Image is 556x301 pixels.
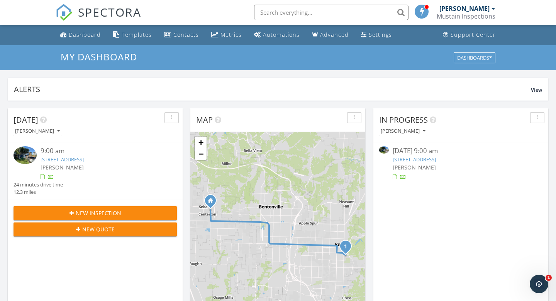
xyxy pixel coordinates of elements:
[15,128,60,134] div: [PERSON_NAME]
[110,28,155,42] a: Templates
[546,275,552,281] span: 1
[61,50,137,63] span: My Dashboard
[393,164,436,171] span: [PERSON_NAME]
[41,156,84,163] a: [STREET_ADDRESS]
[14,146,177,196] a: 9:00 am [STREET_ADDRESS] [PERSON_NAME] 24 minutes drive time 12.3 miles
[251,28,303,42] a: Automations (Basic)
[208,28,245,42] a: Metrics
[531,87,542,93] span: View
[122,31,152,38] div: Templates
[437,12,495,20] div: Mustain Inspections
[393,146,529,156] div: [DATE] 9:00 am
[14,126,61,137] button: [PERSON_NAME]
[379,146,542,181] a: [DATE] 9:00 am [STREET_ADDRESS] [PERSON_NAME]
[220,31,242,38] div: Metrics
[56,4,73,21] img: The Best Home Inspection Software - Spectora
[369,31,392,38] div: Settings
[78,4,141,20] span: SPECTORA
[14,146,37,164] img: 9539377%2Freports%2F80c07215-7e54-4d09-839d-c8450a68975b%2Fcover_photos%2Fn0c02BGOFZJlByTV7970%2F...
[530,275,548,293] iframe: Intercom live chat
[320,31,349,38] div: Advanced
[14,222,177,236] button: New Quote
[379,146,389,154] img: 9539377%2Freports%2F80c07215-7e54-4d09-839d-c8450a68975b%2Fcover_photos%2Fn0c02BGOFZJlByTV7970%2F...
[41,146,163,156] div: 9:00 am
[57,28,104,42] a: Dashboard
[173,31,199,38] div: Contacts
[69,31,101,38] div: Dashboard
[379,126,427,137] button: [PERSON_NAME]
[14,188,63,196] div: 12.3 miles
[195,148,207,160] a: Zoom out
[14,181,63,188] div: 24 minutes drive time
[309,28,352,42] a: Advanced
[263,31,300,38] div: Automations
[439,5,490,12] div: [PERSON_NAME]
[381,128,425,134] div: [PERSON_NAME]
[393,156,436,163] a: [STREET_ADDRESS]
[210,200,215,205] div: 102 Elm St, Centerton AR 72719
[161,28,202,42] a: Contacts
[82,225,115,233] span: New Quote
[346,246,350,251] div: 922 S B St, Rogers, AR 72756
[14,115,38,125] span: [DATE]
[358,28,395,42] a: Settings
[344,244,347,250] i: 1
[379,115,428,125] span: In Progress
[454,52,495,63] button: Dashboards
[196,115,213,125] span: Map
[457,55,492,60] div: Dashboards
[41,164,84,171] span: [PERSON_NAME]
[56,10,141,27] a: SPECTORA
[76,209,121,217] span: New Inspection
[14,84,531,94] div: Alerts
[440,28,499,42] a: Support Center
[14,206,177,220] button: New Inspection
[451,31,496,38] div: Support Center
[254,5,409,20] input: Search everything...
[195,137,207,148] a: Zoom in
